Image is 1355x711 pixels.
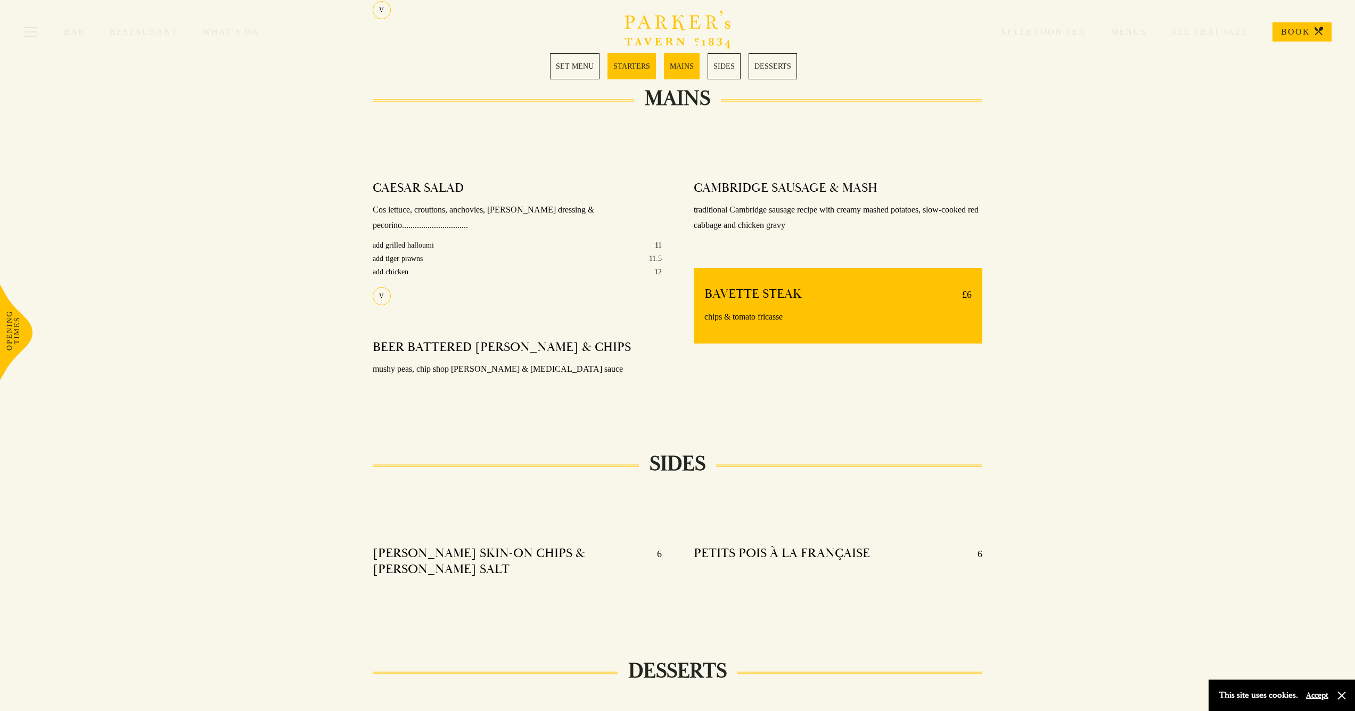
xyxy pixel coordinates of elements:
p: 12 [654,265,662,279]
div: V [373,287,391,305]
p: 6 [967,545,982,562]
p: 11.5 [649,252,662,265]
a: 1 / 5 [550,53,600,79]
p: 11 [655,239,662,252]
p: traditional Cambridge sausage recipe with creamy mashed potatoes, slow-cooked red cabbage and chi... [694,202,983,233]
a: 2 / 5 [607,53,656,79]
h4: [PERSON_NAME] SKIN-ON CHIPS & [PERSON_NAME] SALT [373,545,646,577]
a: 4 / 5 [708,53,741,79]
button: Accept [1306,690,1328,700]
h4: CAESAR SALAD [373,180,464,196]
p: add chicken [373,265,408,279]
p: £6 [951,286,972,303]
p: add grilled halloumi [373,239,434,252]
a: 3 / 5 [664,53,700,79]
p: chips & tomato fricasse [704,309,972,325]
h2: SIDES [639,451,716,477]
h4: BEER BATTERED [PERSON_NAME] & CHIPS [373,339,631,355]
p: mushy peas, chip shop [PERSON_NAME] & [MEDICAL_DATA] sauce [373,362,662,377]
h2: MAINS [634,86,721,111]
h4: BAVETTE STEAK [704,286,802,303]
h4: PETITS POIS À LA FRANÇAISE [694,545,870,562]
button: Close and accept [1336,690,1347,701]
h4: CAMBRIDGE SAUSAGE & MASH [694,180,877,196]
p: This site uses cookies. [1219,688,1298,703]
p: Cos lettuce, crouttons, anchovies, [PERSON_NAME] dressing & pecorino............................... [373,202,662,233]
a: 5 / 5 [749,53,797,79]
h2: DESSERTS [618,658,737,684]
p: 6 [646,545,662,577]
p: add tiger prawns [373,252,423,265]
